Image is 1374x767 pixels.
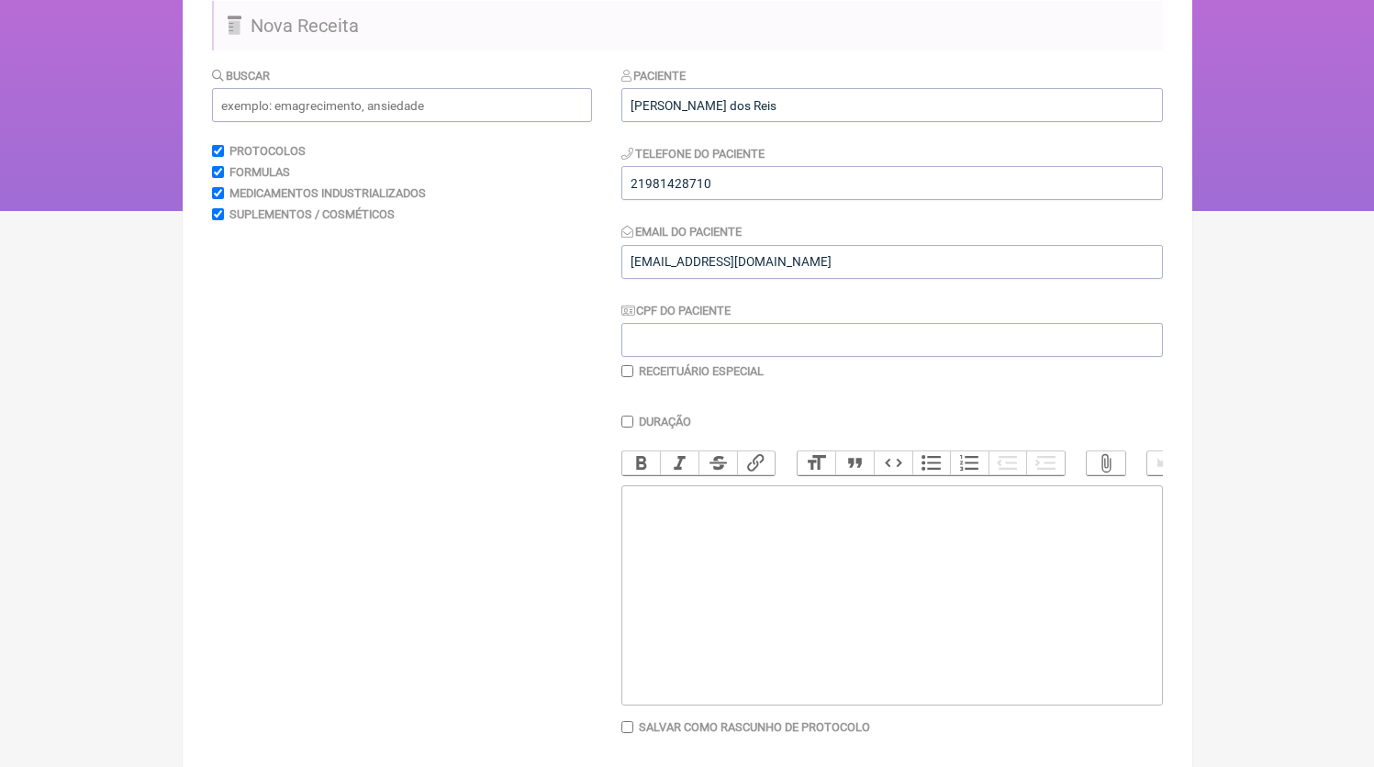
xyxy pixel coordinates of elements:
[950,451,989,475] button: Numbers
[621,147,765,161] label: Telefone do Paciente
[212,69,271,83] label: Buscar
[1087,451,1125,475] button: Attach Files
[621,69,687,83] label: Paciente
[622,451,661,475] button: Bold
[874,451,912,475] button: Code
[1026,451,1065,475] button: Increase Level
[835,451,874,475] button: Quote
[639,415,691,428] label: Duração
[737,451,776,475] button: Link
[212,1,1163,50] h2: Nova Receita
[912,451,951,475] button: Bullets
[229,207,395,221] label: Suplementos / Cosméticos
[621,225,743,239] label: Email do Paciente
[989,451,1027,475] button: Decrease Level
[229,186,426,200] label: Medicamentos Industrializados
[639,720,870,734] label: Salvar como rascunho de Protocolo
[212,88,592,122] input: exemplo: emagrecimento, ansiedade
[698,451,737,475] button: Strikethrough
[229,165,290,179] label: Formulas
[798,451,836,475] button: Heading
[660,451,698,475] button: Italic
[639,364,764,378] label: Receituário Especial
[229,144,306,158] label: Protocolos
[621,304,732,317] label: CPF do Paciente
[1147,451,1186,475] button: Undo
